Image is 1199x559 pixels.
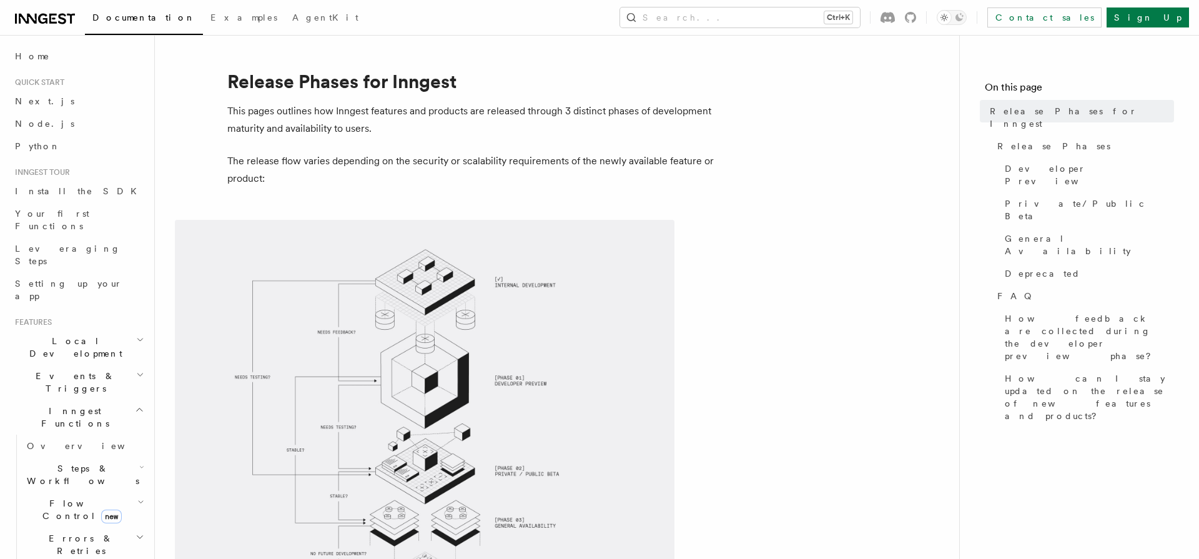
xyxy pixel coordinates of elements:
[22,457,147,492] button: Steps & Workflows
[1005,372,1174,422] span: How can I stay updated on the release of new features and products?
[15,209,89,231] span: Your first Functions
[10,180,147,202] a: Install the SDK
[285,4,366,34] a: AgentKit
[10,405,135,430] span: Inngest Functions
[985,80,1174,100] h4: On this page
[997,140,1110,152] span: Release Phases
[15,186,144,196] span: Install the SDK
[15,119,74,129] span: Node.js
[10,365,147,400] button: Events & Triggers
[990,105,1174,130] span: Release Phases for Inngest
[10,112,147,135] a: Node.js
[1005,232,1174,257] span: General Availability
[22,492,147,527] button: Flow Controlnew
[15,141,61,151] span: Python
[10,317,52,327] span: Features
[1005,162,1174,187] span: Developer Preview
[985,100,1174,135] a: Release Phases for Inngest
[101,510,122,523] span: new
[620,7,860,27] button: Search...Ctrl+K
[22,462,139,487] span: Steps & Workflows
[15,279,122,301] span: Setting up your app
[1000,192,1174,227] a: Private/Public Beta
[10,272,147,307] a: Setting up your app
[10,370,136,395] span: Events & Triggers
[1000,157,1174,192] a: Developer Preview
[203,4,285,34] a: Examples
[292,12,358,22] span: AgentKit
[1005,267,1080,280] span: Deprecated
[210,12,277,22] span: Examples
[15,244,121,266] span: Leveraging Steps
[227,152,727,187] p: The release flow varies depending on the security or scalability requirements of the newly availa...
[15,50,50,62] span: Home
[85,4,203,35] a: Documentation
[227,70,727,92] h1: Release Phases for Inngest
[10,237,147,272] a: Leveraging Steps
[15,96,74,106] span: Next.js
[1000,262,1174,285] a: Deprecated
[227,102,727,137] p: This pages outlines how Inngest features and products are released through 3 distinct phases of d...
[1005,312,1174,362] span: How feedback are collected during the developer preview phase?
[992,135,1174,157] a: Release Phases
[1005,197,1174,222] span: Private/Public Beta
[937,10,967,25] button: Toggle dark mode
[10,167,70,177] span: Inngest tour
[10,400,147,435] button: Inngest Functions
[10,135,147,157] a: Python
[10,45,147,67] a: Home
[10,335,136,360] span: Local Development
[997,290,1038,302] span: FAQ
[1000,307,1174,367] a: How feedback are collected during the developer preview phase?
[92,12,195,22] span: Documentation
[1107,7,1189,27] a: Sign Up
[1000,367,1174,427] a: How can I stay updated on the release of new features and products?
[22,532,136,557] span: Errors & Retries
[10,330,147,365] button: Local Development
[22,497,137,522] span: Flow Control
[10,202,147,237] a: Your first Functions
[27,441,155,451] span: Overview
[22,435,147,457] a: Overview
[1000,227,1174,262] a: General Availability
[824,11,852,24] kbd: Ctrl+K
[10,90,147,112] a: Next.js
[987,7,1102,27] a: Contact sales
[10,77,64,87] span: Quick start
[992,285,1174,307] a: FAQ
